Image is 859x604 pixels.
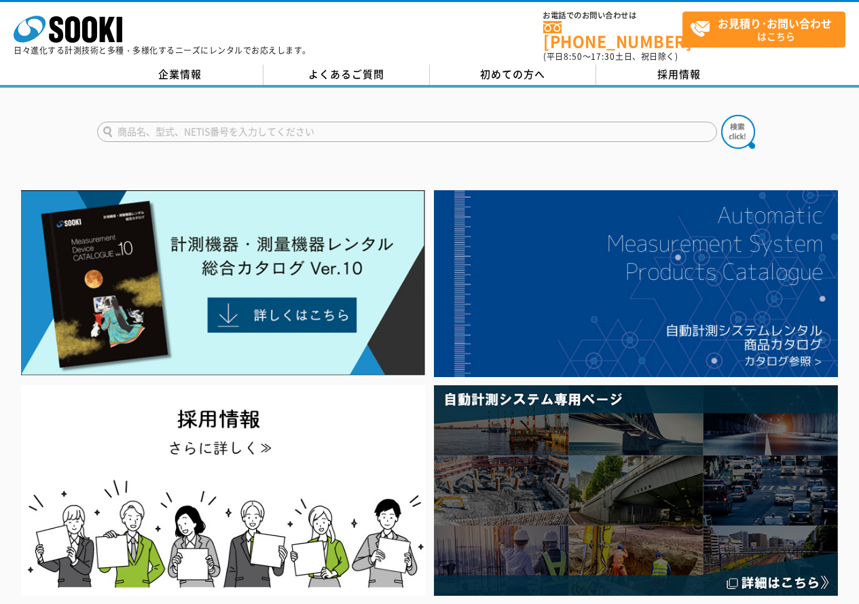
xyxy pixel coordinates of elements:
img: btn_search.png [721,115,755,149]
a: お見積り･お問い合わせはこちら [682,12,845,48]
span: 17:30 [591,50,615,63]
a: 採用情報 [596,65,763,85]
strong: お見積り･お問い合わせ [718,15,832,31]
img: 自動計測システムカタログ [434,190,838,377]
a: よくあるご質問 [263,65,430,85]
img: Catalog Ver10 [21,190,425,376]
span: はこちら [690,12,845,46]
a: 初めての方へ [430,65,596,85]
img: 自動計測システム専用ページ [434,385,838,595]
span: 8:50 [564,50,583,63]
span: お電話でのお問い合わせは [543,12,682,20]
span: 初めての方へ [480,67,545,82]
span: (平日 ～ 土日、祝日除く) [543,50,678,63]
img: SOOKI recruit [21,385,425,595]
a: 企業情報 [97,65,263,85]
p: 日々進化する計測技術と多種・多様化するニーズにレンタルでお応えします。 [14,46,311,54]
input: 商品名、型式、NETIS番号を入力してください [97,122,717,142]
a: [PHONE_NUMBER] [543,21,682,49]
